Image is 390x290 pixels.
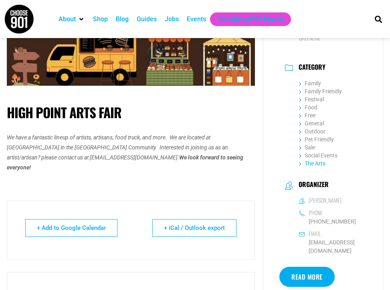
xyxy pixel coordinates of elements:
[309,209,323,216] h6: Phone
[299,20,361,42] h6: High Point Terrace at [GEOGRAPHIC_DATA] and the Greenline
[299,80,321,87] a: Family
[55,12,89,26] div: About
[7,105,255,121] h1: High Point Arts Fair
[299,152,337,159] a: Social Events
[309,230,321,237] h6: Email
[299,88,342,95] a: Family Friendly
[299,144,315,151] a: Sale
[299,120,324,127] a: General
[295,181,329,190] h3: Organizer
[55,12,364,26] nav: Main nav
[279,267,335,287] a: Read More
[299,112,315,119] a: Free
[299,104,317,111] a: Food
[165,14,179,24] a: Jobs
[59,14,76,24] a: About
[309,197,342,204] h6: [PERSON_NAME]
[299,160,325,167] a: The Arts
[218,14,283,24] a: Get Choose901 Emails
[299,217,356,226] a: [PHONE_NUMBER]
[93,14,108,24] a: Shop
[137,14,157,24] a: Guides
[295,63,325,73] h3: Category
[25,219,117,237] a: + Add to Google Calendar
[187,14,206,24] a: Events
[7,134,243,171] em: We have a fantastic lineup of artists, artisans, food truck, and more. We are located at [GEOGRAP...
[116,14,129,24] a: Blog
[152,219,236,237] a: + iCal / Outlook export
[299,128,325,135] a: Outdoor
[372,12,385,26] div: Search
[299,238,361,255] a: [EMAIL_ADDRESS][DOMAIN_NAME]
[299,136,334,143] a: Pet Friendly
[299,96,324,103] a: Festival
